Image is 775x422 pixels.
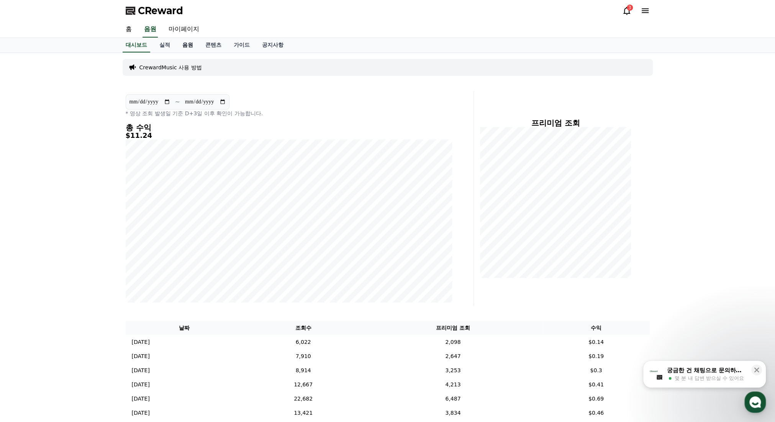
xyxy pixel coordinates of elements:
[363,363,542,378] td: 3,253
[480,119,631,127] h4: 프리미엄 조회
[243,363,364,378] td: 8,914
[243,321,364,335] th: 조회수
[256,38,290,52] a: 공지사항
[542,392,649,406] td: $0.69
[132,352,150,360] p: [DATE]
[120,21,138,38] a: 홈
[132,395,150,403] p: [DATE]
[363,349,542,363] td: 2,647
[243,406,364,420] td: 13,421
[118,254,128,260] span: 설정
[2,243,51,262] a: 홈
[243,349,364,363] td: 7,910
[199,38,228,52] a: 콘텐츠
[51,243,99,262] a: 대화
[123,38,150,52] a: 대시보드
[132,409,150,417] p: [DATE]
[126,110,452,117] p: * 영상 조회 발생일 기준 D+3일 이후 확인이 가능합니다.
[70,255,79,261] span: 대화
[363,406,542,420] td: 3,834
[132,366,150,375] p: [DATE]
[228,38,256,52] a: 가이드
[627,5,633,11] div: 3
[126,321,243,335] th: 날짜
[132,381,150,389] p: [DATE]
[363,392,542,406] td: 6,487
[243,378,364,392] td: 12,667
[176,38,199,52] a: 음원
[175,97,180,106] p: ~
[243,335,364,349] td: 6,022
[542,378,649,392] td: $0.41
[542,406,649,420] td: $0.46
[139,64,202,71] a: CrewardMusic 사용 방법
[132,338,150,346] p: [DATE]
[542,349,649,363] td: $0.19
[126,132,452,139] h5: $11.24
[153,38,176,52] a: 실적
[363,378,542,392] td: 4,213
[143,21,158,38] a: 음원
[138,5,183,17] span: CReward
[363,321,542,335] th: 프리미엄 조회
[24,254,29,260] span: 홈
[126,123,452,132] h4: 총 수익
[126,5,183,17] a: CReward
[243,392,364,406] td: 22,682
[542,363,649,378] td: $0.3
[99,243,147,262] a: 설정
[542,321,649,335] th: 수익
[363,335,542,349] td: 2,098
[542,335,649,349] td: $0.14
[622,6,631,15] a: 3
[162,21,205,38] a: 마이페이지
